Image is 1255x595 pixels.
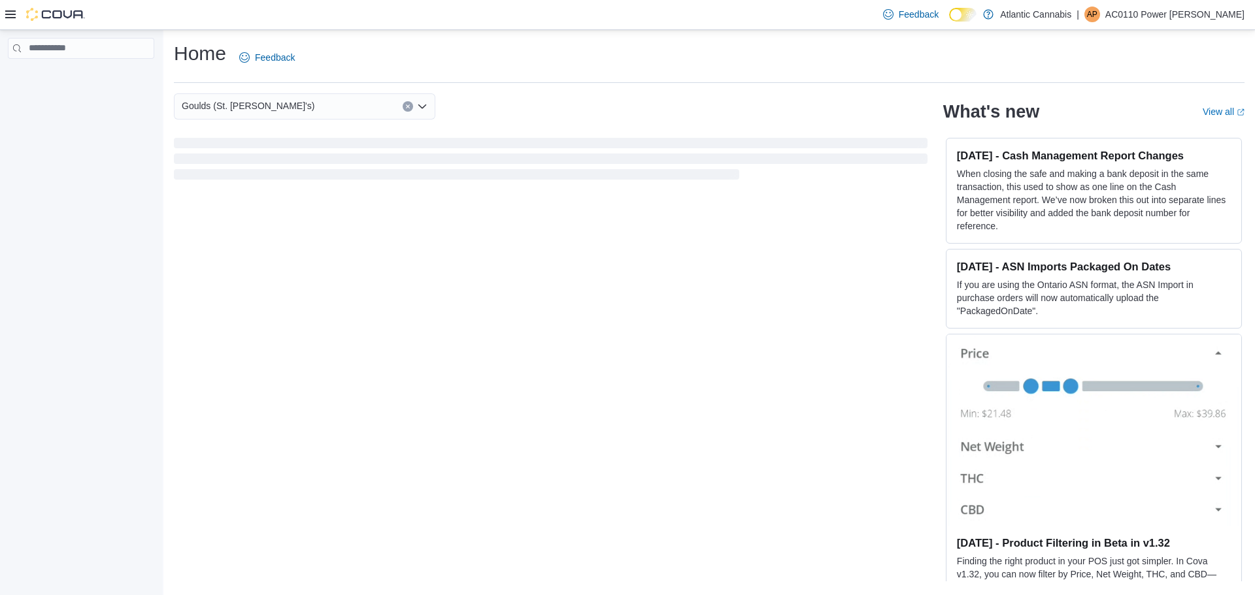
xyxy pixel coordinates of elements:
p: When closing the safe and making a bank deposit in the same transaction, this used to show as one... [957,167,1231,233]
img: Cova [26,8,85,21]
a: Feedback [878,1,944,27]
button: Clear input [403,101,413,112]
p: Atlantic Cannabis [1000,7,1071,22]
input: Dark Mode [949,8,977,22]
p: AC0110 Power [PERSON_NAME] [1105,7,1245,22]
h1: Home [174,40,226,67]
button: Open list of options [417,101,427,112]
h3: [DATE] - ASN Imports Packaged On Dates [957,260,1231,273]
p: If you are using the Ontario ASN format, the ASN Import in purchase orders will now automatically... [957,278,1231,317]
span: Feedback [899,8,939,21]
h3: [DATE] - Cash Management Report Changes [957,149,1231,162]
h2: What's new [943,101,1039,122]
a: View allExternal link [1203,106,1245,117]
div: AC0110 Power Mike [1084,7,1100,22]
a: Feedback [234,44,300,71]
nav: Complex example [8,61,154,93]
p: | [1077,7,1079,22]
span: Goulds (St. [PERSON_NAME]'s) [182,98,314,114]
svg: External link [1237,108,1245,116]
h3: [DATE] - Product Filtering in Beta in v1.32 [957,536,1231,549]
span: Loading [174,140,928,182]
span: Feedback [255,51,295,64]
span: AP [1087,7,1097,22]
